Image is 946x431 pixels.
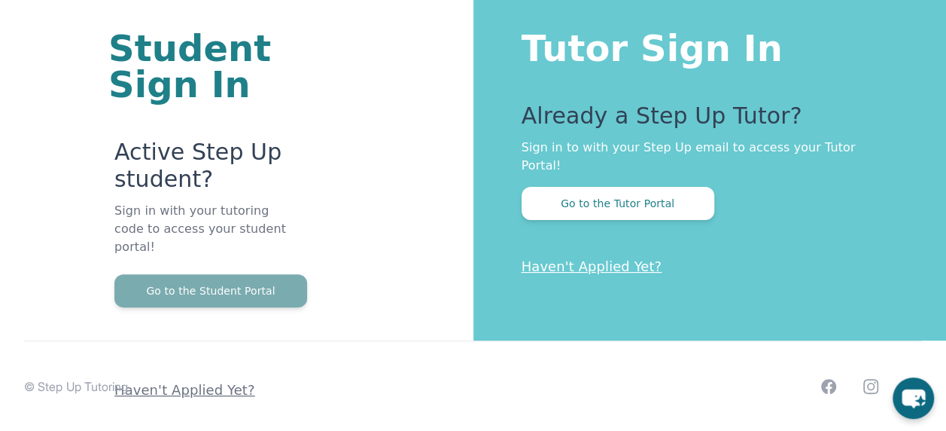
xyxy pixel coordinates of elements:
a: Haven't Applied Yet? [522,258,662,274]
p: Sign in to with your Step Up email to access your Tutor Portal! [522,139,887,175]
button: Go to the Tutor Portal [522,187,714,220]
a: Go to the Tutor Portal [522,196,714,210]
button: Go to the Student Portal [114,274,307,307]
a: Haven't Applied Yet? [114,382,255,398]
h1: Student Sign In [108,30,293,102]
a: Go to the Student Portal [114,283,307,298]
button: chat-button [893,378,934,419]
p: Already a Step Up Tutor? [522,102,887,139]
p: Sign in with your tutoring code to access your student portal! [114,202,293,274]
p: © Step Up Tutoring [24,378,128,396]
h1: Tutor Sign In [522,24,887,66]
p: Active Step Up student? [114,139,293,202]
